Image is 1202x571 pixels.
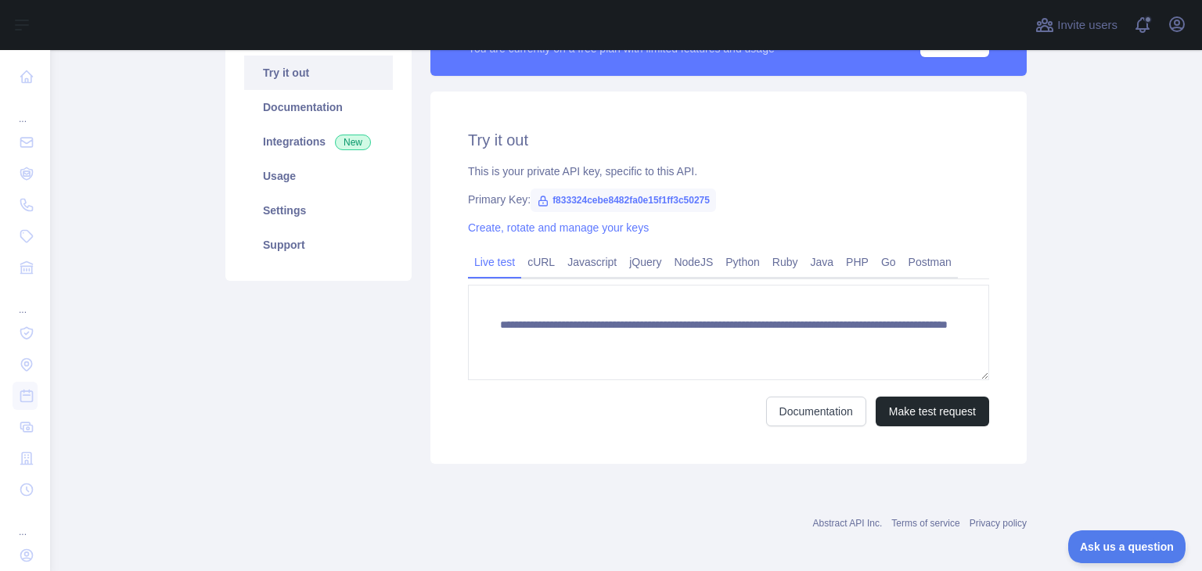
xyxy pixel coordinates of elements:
[1057,16,1117,34] span: Invite users
[244,90,393,124] a: Documentation
[840,250,875,275] a: PHP
[13,507,38,538] div: ...
[813,518,883,529] a: Abstract API Inc.
[766,250,804,275] a: Ruby
[719,250,766,275] a: Python
[244,228,393,262] a: Support
[468,163,989,179] div: This is your private API key, specific to this API.
[875,250,902,275] a: Go
[970,518,1027,529] a: Privacy policy
[804,250,840,275] a: Java
[244,56,393,90] a: Try it out
[1032,13,1121,38] button: Invite users
[902,250,958,275] a: Postman
[891,518,959,529] a: Terms of service
[13,94,38,125] div: ...
[531,189,716,212] span: f833324cebe8482fa0e15f1ff3c50275
[244,193,393,228] a: Settings
[468,221,649,234] a: Create, rotate and manage your keys
[244,124,393,159] a: Integrations New
[468,129,989,151] h2: Try it out
[668,250,719,275] a: NodeJS
[468,250,521,275] a: Live test
[1068,530,1186,563] iframe: Toggle Customer Support
[521,250,561,275] a: cURL
[468,192,989,207] div: Primary Key:
[244,159,393,193] a: Usage
[876,397,989,426] button: Make test request
[623,250,668,275] a: jQuery
[561,250,623,275] a: Javascript
[13,285,38,316] div: ...
[766,397,866,426] a: Documentation
[335,135,371,150] span: New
